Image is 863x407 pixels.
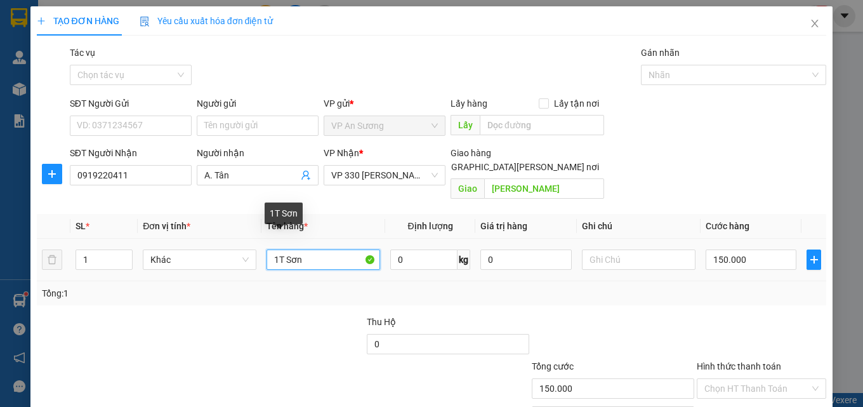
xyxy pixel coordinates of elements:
[458,250,470,270] span: kg
[197,146,319,160] div: Người nhận
[532,361,574,371] span: Tổng cước
[70,146,192,160] div: SĐT Người Nhận
[451,115,480,135] span: Lấy
[641,48,680,58] label: Gán nhãn
[76,221,86,231] span: SL
[143,221,190,231] span: Đơn vị tính
[265,203,303,224] div: 1T Sơn
[480,221,527,231] span: Giá trị hàng
[451,148,491,158] span: Giao hàng
[43,169,62,179] span: plus
[451,178,484,199] span: Giao
[331,116,438,135] span: VP An Sương
[324,148,359,158] span: VP Nhận
[549,97,604,110] span: Lấy tận nơi
[706,221,749,231] span: Cước hàng
[301,170,311,180] span: user-add
[324,97,445,110] div: VP gửi
[480,115,604,135] input: Dọc đường
[484,178,604,199] input: Dọc đường
[331,166,438,185] span: VP 330 Lê Duẫn
[451,98,487,109] span: Lấy hàng
[807,250,821,270] button: plus
[480,250,572,270] input: 0
[42,164,62,184] button: plus
[367,317,396,327] span: Thu Hộ
[42,250,62,270] button: delete
[37,16,119,26] span: TẠO ĐƠN HÀNG
[408,221,453,231] span: Định lượng
[140,17,150,27] img: icon
[582,250,695,270] input: Ghi Chú
[70,48,95,58] label: Tác vụ
[807,255,820,265] span: plus
[37,17,46,25] span: plus
[42,286,334,300] div: Tổng: 1
[197,97,319,110] div: Người gửi
[150,250,249,269] span: Khác
[810,18,820,29] span: close
[577,214,701,239] th: Ghi chú
[426,160,604,174] span: [GEOGRAPHIC_DATA][PERSON_NAME] nơi
[797,6,833,42] button: Close
[140,16,273,26] span: Yêu cầu xuất hóa đơn điện tử
[697,361,781,371] label: Hình thức thanh toán
[267,250,380,270] input: VD: Bàn, Ghế
[70,97,192,110] div: SĐT Người Gửi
